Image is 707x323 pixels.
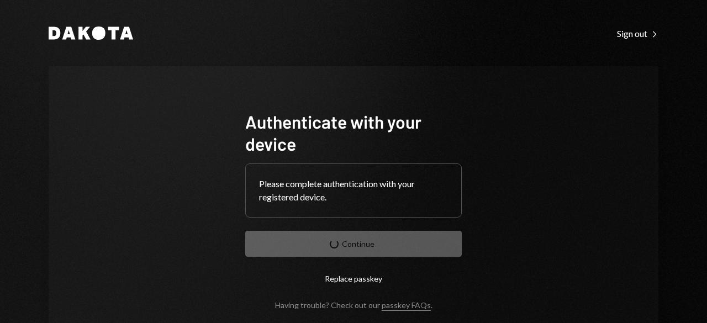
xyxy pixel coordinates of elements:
button: Replace passkey [245,266,462,292]
h1: Authenticate with your device [245,110,462,155]
div: Please complete authentication with your registered device. [259,177,448,204]
div: Having trouble? Check out our . [275,300,432,310]
a: Sign out [617,27,658,39]
a: passkey FAQs [382,300,431,311]
div: Sign out [617,28,658,39]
